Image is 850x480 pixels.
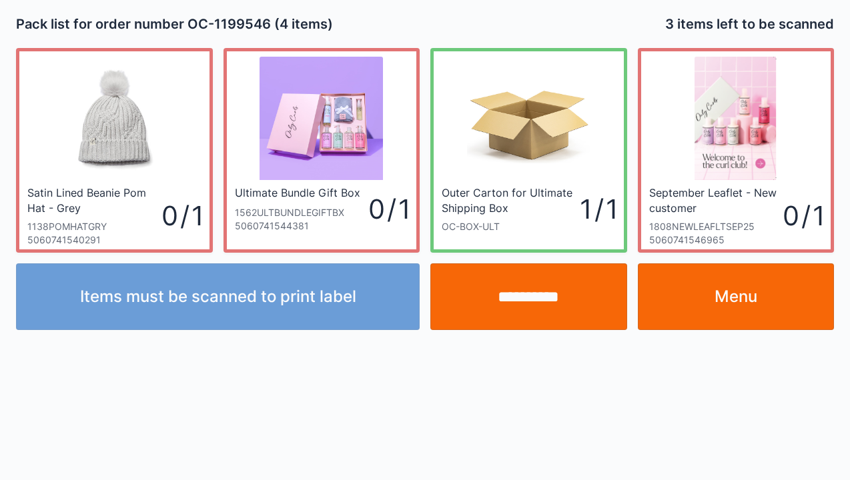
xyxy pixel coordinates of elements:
[467,57,590,180] img: 18x18x12.jpgl.jpg
[235,185,360,201] div: Ultimate Bundle Gift Box
[649,220,783,233] div: 1808NEWLEAFLTSEP25
[235,219,364,233] div: 5060741544381
[638,48,835,253] a: September Leaflet - New customer1808NEWLEAFLTSEP2550607415469650 / 1
[442,185,576,215] div: Outer Carton for Ultimate Shipping Box
[27,185,158,215] div: Satin Lined Beanie Pom Hat - Grey
[16,48,213,253] a: Satin Lined Beanie Pom Hat - Grey1138POMHATGRY50607415402910 / 1
[53,57,176,180] img: Greysatinlinedbeaniewithpompom_300x.jpg
[695,57,777,180] img: Downloads-NEW-customer-SEPT-25.png
[442,220,580,233] div: OC-BOX-ULT
[27,233,161,247] div: 5060741540291
[161,197,201,235] div: 0 / 1
[235,206,364,219] div: 1562ULTBUNDLEGIFTBX
[27,220,161,233] div: 1138POMHATGRY
[665,15,834,33] h2: 3 items left to be scanned
[260,57,383,180] img: UltimateBundleinbox_1200x.jpg
[783,197,823,235] div: 0 / 1
[16,15,420,33] h2: Pack list for order number OC-1199546 (4 items)
[638,263,835,330] a: Menu
[649,233,783,247] div: 5060741546965
[224,48,420,253] a: Ultimate Bundle Gift Box1562ULTBUNDLEGIFTBX50607415443810 / 1
[364,190,409,228] div: 0 / 1
[430,48,627,253] a: Outer Carton for Ultimate Shipping BoxOC-BOX-ULT1 / 1
[649,185,780,215] div: September Leaflet - New customer
[580,190,616,228] div: 1 / 1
